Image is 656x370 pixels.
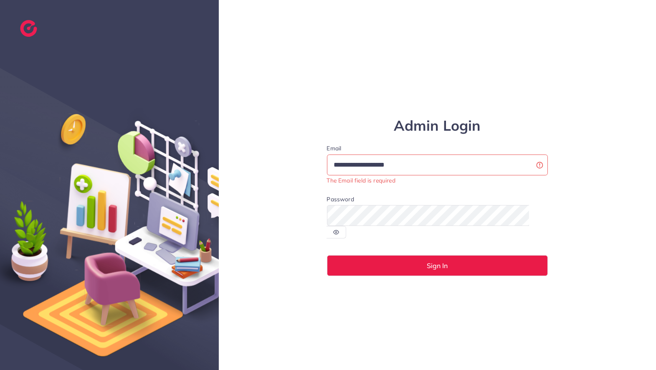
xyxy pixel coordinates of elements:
small: The Email field is required [327,177,395,184]
img: logo [20,20,37,37]
label: Email [327,144,548,152]
label: Password [327,195,354,203]
span: Sign In [427,262,448,269]
button: Sign In [327,255,548,276]
h1: Admin Login [327,117,548,134]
